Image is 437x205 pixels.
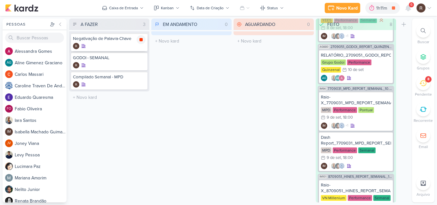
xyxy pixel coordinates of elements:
img: Iara Santos [331,75,337,81]
div: I s a b e l l a M a c h a d o G u i m a r ã e s [15,129,67,135]
div: Isabella Machado Guimarães [321,163,327,169]
img: Rafael Dornelles [73,81,79,88]
div: Quinzenal [321,67,341,73]
div: Pontual [358,107,374,113]
img: Nelito Junior [335,33,341,39]
div: Criador(a): Isabella Machado Guimarães [321,163,327,169]
div: , 18:00 [341,156,353,160]
div: Compilado Semanal - MPD [73,74,146,80]
div: Criador(a): Isabella Machado Guimarães [321,122,327,129]
img: Iara Santos [331,163,337,169]
p: AG [322,77,326,80]
div: Criador(a): Aline Gimenez Graciano [321,75,327,81]
div: A l i n e G i m e n e z G r a c i a n o [15,59,67,66]
div: Novo Kard [336,5,358,12]
img: Nelito Junior [5,185,13,193]
input: + Novo kard [235,36,313,46]
div: , 18:00 [341,115,353,120]
p: Grupos [417,65,430,71]
div: 9 de set [327,156,341,160]
span: 6 [410,2,412,7]
p: Email [419,144,428,150]
div: Performance [333,147,357,153]
div: MPD [321,107,331,113]
img: Mariana Amorim [5,174,13,182]
div: VN Millenium [321,195,346,201]
div: Criador(a): Rafael Dornelles [73,62,79,68]
img: Caroline Traven De Andrade [338,163,345,169]
div: Colaboradores: Iara Santos, Aline Gimenez Graciano, Alessandra Gomes [329,75,345,81]
img: Rafael Dornelles [417,4,425,12]
p: IM [322,35,326,38]
p: Pendente [415,91,432,97]
img: Alessandra Gomes [5,47,13,55]
div: Colaboradores: Iara Santos, Nelito Junior, Caroline Traven De Andrade, Alessandra Gomes [329,122,348,129]
div: J o n e y V i a n a [15,140,67,147]
div: Raio-X_7709031_MPD_REPORT_SEMANAL_10.09 [321,94,391,106]
p: AG [7,61,12,65]
img: Nelito Junior [335,163,341,169]
img: Iara Santos [331,122,337,129]
div: Isabella Machado Guimarães [5,128,13,136]
div: 1h11m [376,5,389,12]
div: Performance [333,107,357,113]
div: N e l i t o J u n i o r [15,186,67,193]
div: Semanal [373,195,391,201]
span: 2709051_GODOI_REPORT_QUINZENAL_11.09 [330,45,393,49]
div: RELATÓRIO_2709051_GODOI_REPORT_QUINZENAL_11.09 [321,52,391,58]
div: 8 de set [327,26,341,30]
div: Performance [347,59,371,65]
img: Renata Brandão [5,197,13,205]
img: Iara Santos [331,33,337,39]
p: IM [322,124,326,128]
div: 9 de set [327,115,341,120]
div: C a r o l i n e T r a v e n D e A n d r a d e [15,83,67,89]
div: Performance [348,195,372,201]
img: Nelito Junior [335,122,341,129]
div: Pessoas [5,21,49,27]
div: 3 [140,21,148,28]
li: Ctrl + F [412,24,434,45]
div: Aline Gimenez Graciano [335,75,341,81]
p: Arquivo [417,192,430,197]
div: Semanal [358,147,376,153]
div: R e n a t a B r a n d ã o [15,198,67,204]
span: +1 [345,34,348,39]
div: I a r a S a n t o s [15,117,67,124]
span: +1 [345,123,348,128]
div: 10 de set [348,68,364,72]
p: Buscar [417,39,429,45]
div: Parar relógio [137,35,146,44]
img: Carlos Massari [5,70,13,78]
img: Caroline Traven De Andrade [338,33,345,39]
div: M a r i a n a A m o r i m [15,175,67,181]
div: Isabella Machado Guimarães [321,33,327,39]
img: Eduardo Quaresma [5,93,13,101]
div: GODOI - SEMANAL [73,55,146,61]
div: C a r l o s M a s s a r i [15,71,67,78]
img: Caroline Traven De Andrade [5,82,13,90]
div: Criador(a): Isabella Machado Guimarães [321,33,327,39]
img: Levy Pessoa [5,151,13,159]
span: IM101 [319,175,327,178]
div: MPD [321,147,331,153]
span: 7709031_MPD_REPORT_SEMANAL_10.09 [328,87,393,91]
div: Aline Gimenez Graciano [5,59,13,67]
div: Raio-X_8709051_HINES_REPORT_SEMANAL_11.09 [321,182,391,194]
div: Aline Gimenez Graciano [321,75,327,81]
p: JV [7,142,11,145]
div: L e v y P e s s o a [15,152,67,158]
img: Alessandra Gomes [338,75,345,81]
span: 8709051_HINES_REPORT_SEMANAL_11.09 [328,175,393,178]
div: L u c i m a r a P a z [15,163,67,170]
div: Criador(a): Rafael Dornelles [73,81,79,88]
p: IM [322,165,326,168]
div: Isabella Machado Guimarães [321,122,327,129]
p: IM [7,130,11,134]
div: 8 [427,77,430,82]
img: Iara Santos [5,116,13,124]
div: F a b i o O l i v e i r a [15,106,67,112]
div: Grupo Godoi [321,59,346,65]
div: 8 [387,21,395,28]
div: 0 [222,21,230,28]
